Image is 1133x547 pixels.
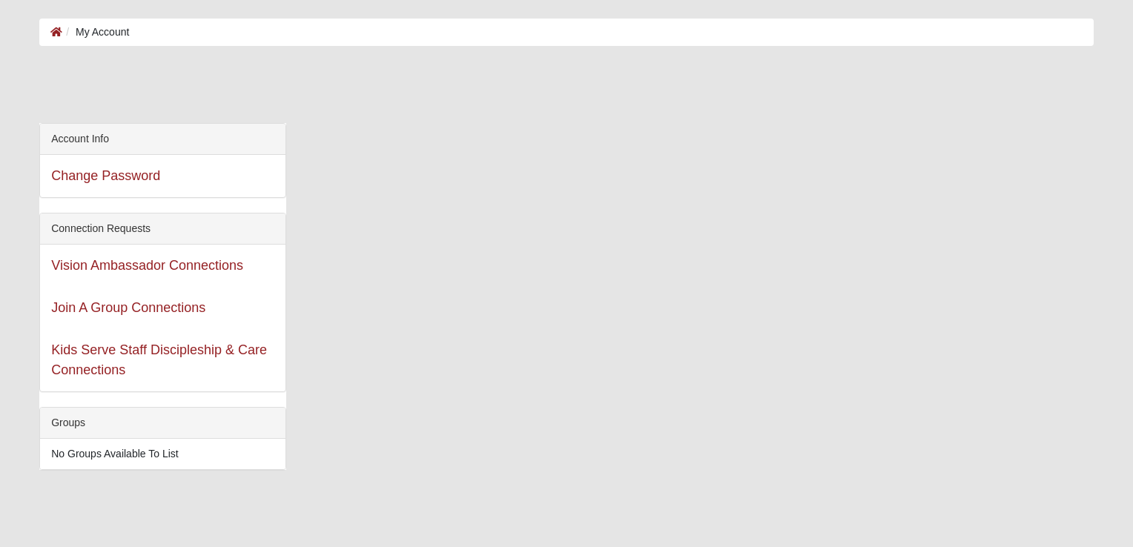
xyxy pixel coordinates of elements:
li: No Groups Available To List [40,439,285,469]
a: Vision Ambassador Connections [51,258,243,273]
div: Account Info [40,124,285,155]
div: Connection Requests [40,213,285,245]
a: Kids Serve Staff Discipleship & Care Connections [51,342,267,377]
a: Change Password [51,168,160,183]
div: Groups [40,408,285,439]
a: Join A Group Connections [51,300,205,315]
li: My Account [62,24,129,40]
